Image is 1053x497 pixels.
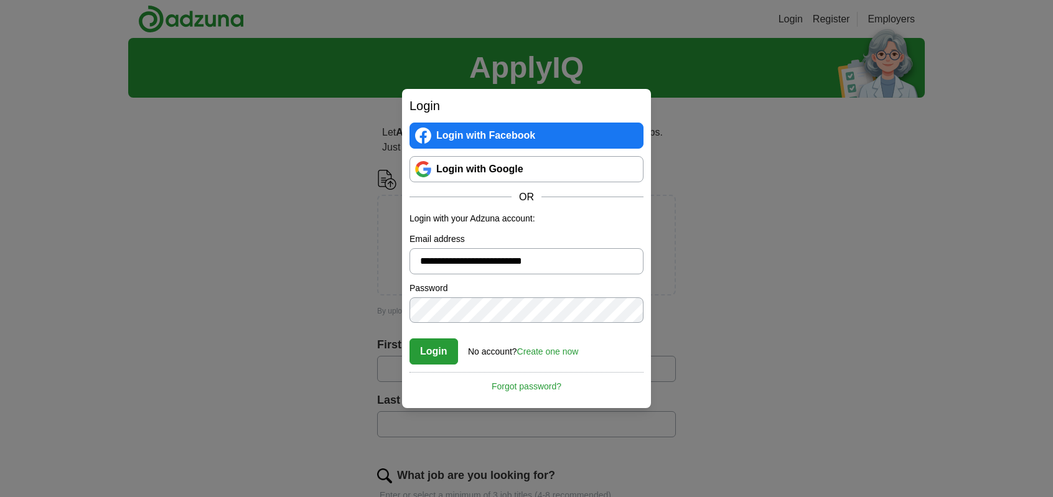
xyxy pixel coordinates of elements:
[409,212,643,225] p: Login with your Adzuna account:
[409,282,643,295] label: Password
[468,338,578,358] div: No account?
[517,346,579,356] a: Create one now
[409,338,458,365] button: Login
[409,123,643,149] a: Login with Facebook
[409,233,643,246] label: Email address
[409,156,643,182] a: Login with Google
[512,190,541,205] span: OR
[409,96,643,115] h2: Login
[409,372,643,393] a: Forgot password?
